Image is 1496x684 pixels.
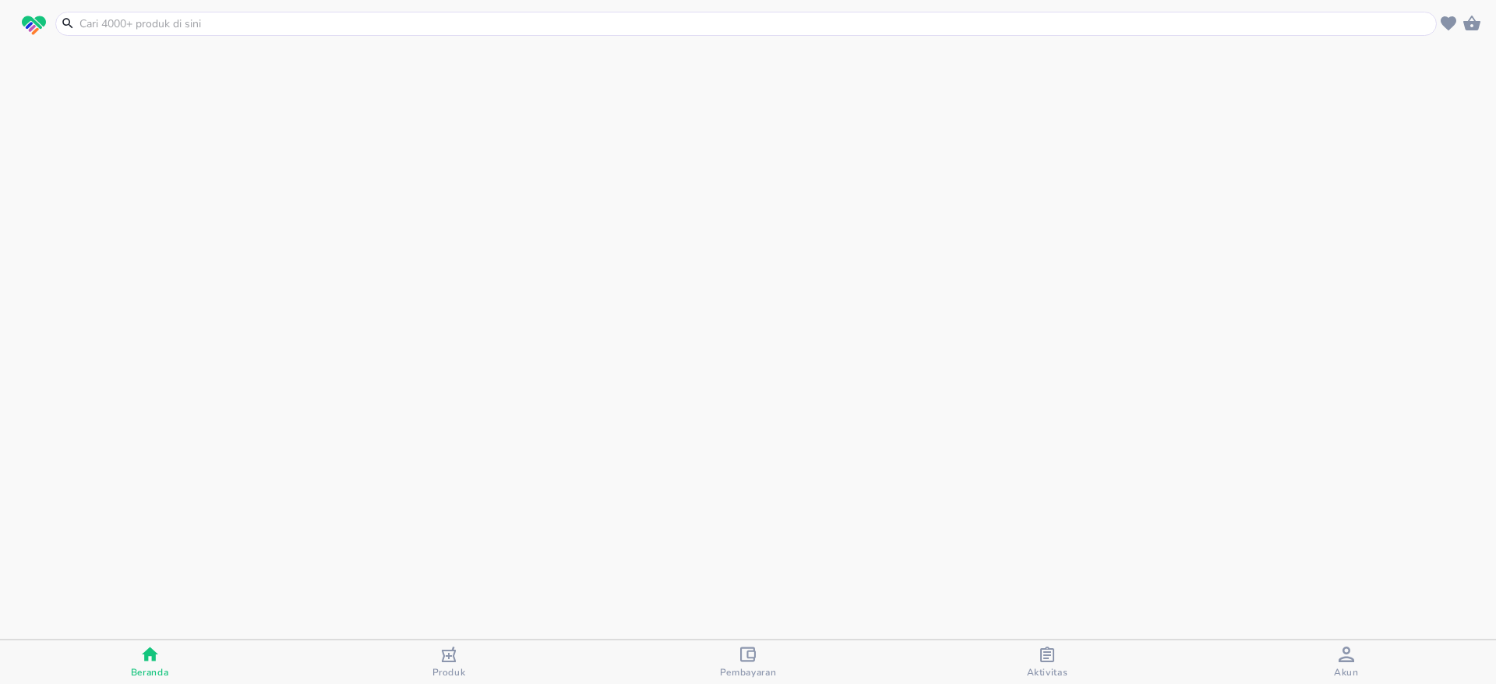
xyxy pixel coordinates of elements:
button: Aktivitas [898,640,1197,684]
button: Akun [1197,640,1496,684]
button: Produk [299,640,598,684]
span: Pembayaran [720,666,777,679]
img: logo_swiperx_s.bd005f3b.svg [22,16,46,36]
span: Akun [1334,666,1359,679]
span: Beranda [131,666,169,679]
button: Pembayaran [598,640,898,684]
input: Cari 4000+ produk di sini [78,16,1433,32]
span: Aktivitas [1027,666,1068,679]
span: Produk [432,666,466,679]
